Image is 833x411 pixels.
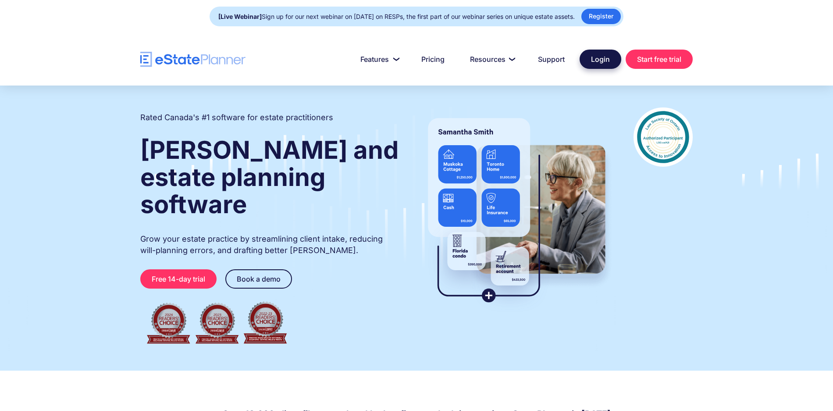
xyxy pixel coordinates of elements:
[218,11,575,23] div: Sign up for our next webinar on [DATE] on RESPs, the first part of our webinar series on unique e...
[527,50,575,68] a: Support
[140,135,399,219] strong: [PERSON_NAME] and estate planning software
[225,269,292,289] a: Book a demo
[626,50,693,69] a: Start free trial
[417,107,616,314] img: estate planner showing wills to their clients, using eState Planner, a leading estate planning so...
[581,9,621,24] a: Register
[580,50,621,69] a: Login
[140,112,333,123] h2: Rated Canada's #1 software for estate practitioners
[218,13,262,20] strong: [Live Webinar]
[140,52,246,67] a: home
[140,233,400,256] p: Grow your estate practice by streamlining client intake, reducing will-planning errors, and draft...
[411,50,455,68] a: Pricing
[350,50,406,68] a: Features
[459,50,523,68] a: Resources
[140,269,217,289] a: Free 14-day trial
